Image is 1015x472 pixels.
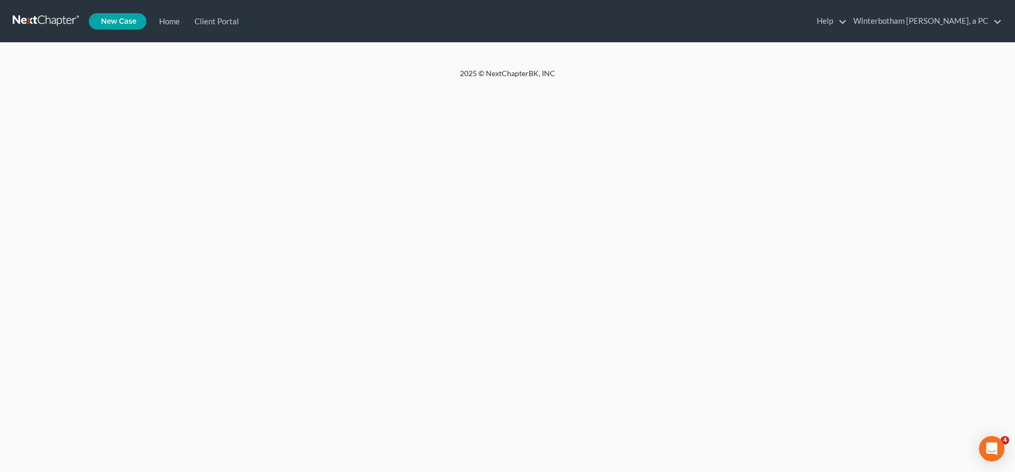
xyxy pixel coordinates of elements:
[89,13,146,30] new-legal-case-button: New Case
[811,12,847,31] a: Help
[206,68,809,87] div: 2025 © NextChapterBK, INC
[979,436,1004,461] div: Open Intercom Messenger
[185,12,244,31] a: Client Portal
[1001,436,1009,445] span: 4
[150,12,185,31] a: Home
[848,12,1002,31] a: Winterbotham [PERSON_NAME], a PC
